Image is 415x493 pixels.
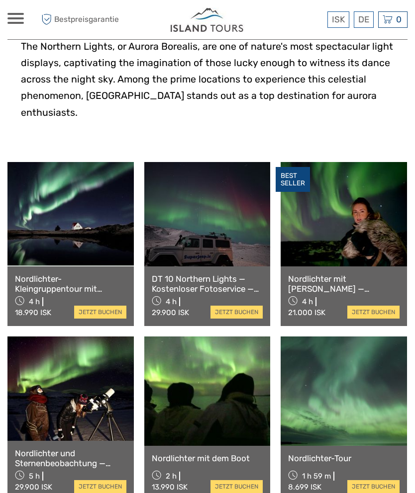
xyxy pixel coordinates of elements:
[288,308,325,317] div: 21.000 ISK
[166,472,177,481] span: 2 h
[15,483,52,492] div: 29.900 ISK
[332,14,345,24] span: ISK
[29,297,40,306] span: 4 h
[302,472,331,481] span: 1 h 59 m
[15,308,51,317] div: 18.990 ISK
[171,7,244,32] img: Iceland ProTravel
[15,274,126,294] a: Nordlichter-Kleingruppentour mit heißem Kakao und kostenlosen Fotos
[210,480,263,493] a: jetzt buchen
[152,483,188,492] div: 13.990 ISK
[288,274,400,294] a: Nordlichter mit [PERSON_NAME] — kostenlose Pro-Fotos — Kostenlose Wiederholung — Minibus
[29,472,40,481] span: 5 h
[395,14,403,24] span: 0
[15,448,126,469] a: Nordlichter und Sternenbeobachtung — Jeep-Tour — Professionelle Fotos — Kostenlose Wiederholung
[288,483,321,492] div: 8.699 ISK
[152,274,263,294] a: DT 10 Northern Lights — Kostenloser Fotoservice — Kostenlose Wiederholung
[302,297,313,306] span: 4 h
[152,308,189,317] div: 29.900 ISK
[74,306,126,319] a: jetzt buchen
[210,306,263,319] a: jetzt buchen
[166,297,177,306] span: 4 h
[276,167,310,192] div: BEST SELLER
[347,306,400,319] a: jetzt buchen
[39,11,119,28] span: Bestpreisgarantie
[288,453,400,463] a: Nordlichter-Tour
[347,480,400,493] a: jetzt buchen
[74,480,126,493] a: jetzt buchen
[8,4,38,34] button: Open LiveChat chat widget
[152,453,263,463] a: Nordlichter mit dem Boot
[354,11,374,28] div: DE
[21,41,393,118] span: The Northern Lights, or Aurora Borealis, are one of nature's most spectacular light displays, cap...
